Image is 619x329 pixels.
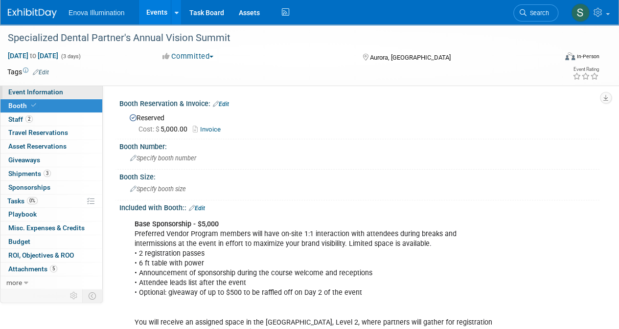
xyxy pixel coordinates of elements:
span: Enova Illumination [69,9,124,17]
i: Booth reservation complete [31,103,36,108]
span: Booth [8,102,38,110]
span: more [6,279,22,286]
a: Edit [33,69,49,76]
span: (3 days) [60,53,81,60]
span: Sponsorships [8,183,50,191]
a: Travel Reservations [0,126,102,139]
a: Tasks0% [0,195,102,208]
a: Staff2 [0,113,102,126]
div: Booth Number: [119,139,599,152]
img: Sam Colton [571,3,590,22]
a: Event Information [0,86,102,99]
span: Tasks [7,197,38,205]
img: Format-Inperson.png [565,52,575,60]
span: Search [527,9,549,17]
span: 3 [44,170,51,177]
span: Budget [8,238,30,245]
a: more [0,276,102,289]
div: Event Rating [573,67,599,72]
span: Giveaways [8,156,40,164]
span: 5,000.00 [138,125,191,133]
span: Cost: $ [138,125,160,133]
span: Asset Reservations [8,142,67,150]
div: Included with Booth:: [119,200,599,213]
img: ExhibitDay [8,8,57,18]
a: Asset Reservations [0,140,102,153]
td: Tags [7,67,49,77]
span: Travel Reservations [8,129,68,136]
span: Shipments [8,170,51,177]
span: Playbook [8,210,37,218]
button: Committed [159,51,217,62]
a: Booth [0,99,102,112]
a: Budget [0,235,102,248]
span: 5 [50,265,57,272]
a: Attachments5 [0,263,102,276]
a: ROI, Objectives & ROO [0,249,102,262]
div: In-Person [576,53,599,60]
span: Aurora, [GEOGRAPHIC_DATA] [369,54,450,61]
a: Sponsorships [0,181,102,194]
span: 2 [25,115,33,123]
a: Edit [213,101,229,108]
span: Event Information [8,88,63,96]
div: Booth Reservation & Invoice: [119,96,599,109]
span: Misc. Expenses & Credits [8,224,85,232]
a: Invoice [193,126,226,133]
span: Attachments [8,265,57,273]
a: Misc. Expenses & Credits [0,221,102,235]
div: Specialized Dental Partner's Annual Vision Summit [4,29,549,47]
span: ROI, Objectives & ROO [8,251,74,259]
span: Staff [8,115,33,123]
a: Search [513,4,558,22]
span: Specify booth size [130,185,186,193]
td: Personalize Event Tab Strip [66,289,83,302]
b: Base Sponsorship - $5,000 [135,220,219,228]
span: to [28,52,38,60]
span: [DATE] [DATE] [7,51,59,60]
div: Booth Size: [119,170,599,182]
span: 0% [27,197,38,204]
span: Specify booth number [130,154,196,162]
a: Playbook [0,208,102,221]
div: Event Format [513,51,599,66]
a: Edit [189,205,205,212]
a: Giveaways [0,154,102,167]
a: Shipments3 [0,167,102,180]
div: Reserved [127,110,592,134]
td: Toggle Event Tabs [83,289,103,302]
